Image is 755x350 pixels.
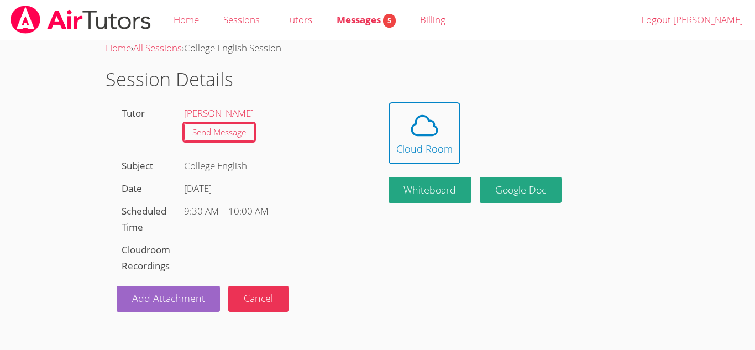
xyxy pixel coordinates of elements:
label: Subject [122,159,153,172]
h1: Session Details [106,65,649,93]
div: — [184,203,361,220]
div: Cloud Room [396,141,453,156]
button: Cancel [228,286,289,312]
label: Date [122,182,142,195]
a: Home [106,41,131,54]
div: [DATE] [184,181,361,197]
div: College English [179,155,366,177]
label: Tutor [122,107,145,119]
label: Scheduled Time [122,205,166,233]
span: 5 [383,14,396,28]
button: Whiteboard [389,177,472,203]
div: › › [106,40,649,56]
span: 10:00 AM [228,205,269,217]
a: Send Message [184,123,254,142]
button: Cloud Room [389,102,460,164]
a: Add Attachment [117,286,221,312]
span: College English Session [184,41,281,54]
label: Cloudroom Recordings [122,243,170,272]
img: airtutors_banner-c4298cdbf04f3fff15de1276eac7730deb9818008684d7c2e4769d2f7ddbe033.png [9,6,152,34]
a: All Sessions [133,41,182,54]
span: 9:30 AM [184,205,219,217]
span: Messages [337,13,396,26]
a: [PERSON_NAME] [184,107,254,119]
a: Google Doc [480,177,562,203]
